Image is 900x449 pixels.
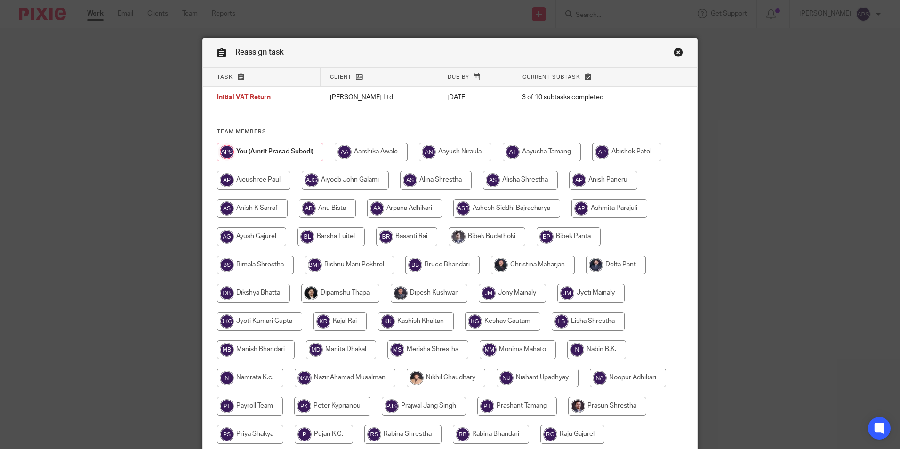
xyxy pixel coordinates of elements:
[217,95,271,101] span: Initial VAT Return
[448,74,469,80] span: Due by
[513,87,656,109] td: 3 of 10 subtasks completed
[674,48,683,60] a: Close this dialog window
[447,93,503,102] p: [DATE]
[330,93,428,102] p: [PERSON_NAME] Ltd
[235,48,284,56] span: Reassign task
[330,74,352,80] span: Client
[522,74,580,80] span: Current subtask
[217,74,233,80] span: Task
[217,128,683,136] h4: Team members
